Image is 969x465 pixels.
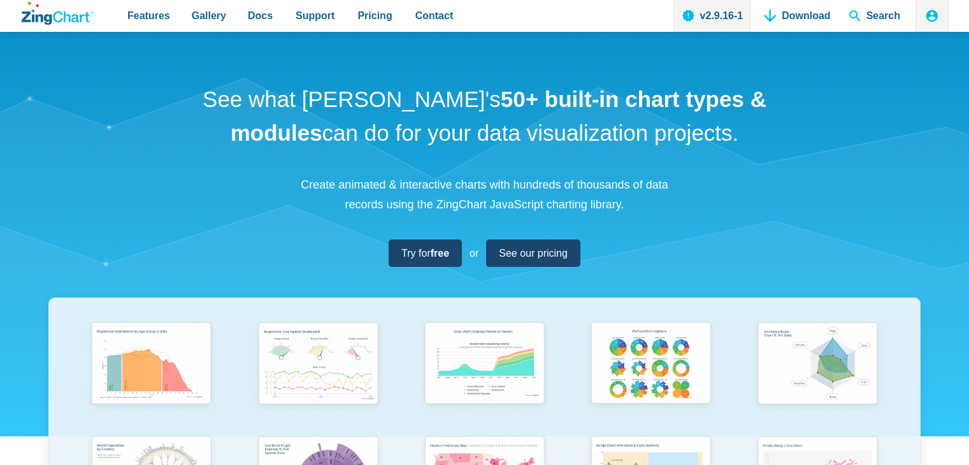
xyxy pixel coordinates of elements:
[252,317,385,412] img: Responsive Live Update Dashboard
[192,7,226,24] span: Gallery
[68,317,234,431] a: Population Distribution by Age Group in 2052
[296,7,334,24] span: Support
[401,245,449,262] span: Try for
[431,248,449,259] strong: free
[568,317,734,431] a: Pie Transform Options
[401,317,568,431] a: Area Chart (Displays Nodes on Hover)
[198,83,772,150] h1: See what [PERSON_NAME]'s can do for your data visualization projects.
[499,245,568,262] span: See our pricing
[22,1,94,25] a: ZingChart Logo. Click to return to the homepage
[231,87,766,145] strong: 50+ built-in chart types & modules
[248,7,273,24] span: Docs
[584,317,717,412] img: Pie Transform Options
[486,240,580,267] a: See our pricing
[415,7,454,24] span: Contact
[85,317,218,412] img: Population Distribution by Age Group in 2052
[418,317,551,412] img: Area Chart (Displays Nodes on Hover)
[294,175,676,214] p: Create animated & interactive charts with hundreds of thousands of data records using the ZingCha...
[751,317,884,412] img: Animated Radar Chart ft. Pet Data
[234,317,401,431] a: Responsive Live Update Dashboard
[127,7,170,24] span: Features
[470,245,478,262] span: or
[357,7,392,24] span: Pricing
[735,317,901,431] a: Animated Radar Chart ft. Pet Data
[389,240,462,267] a: Try forfree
